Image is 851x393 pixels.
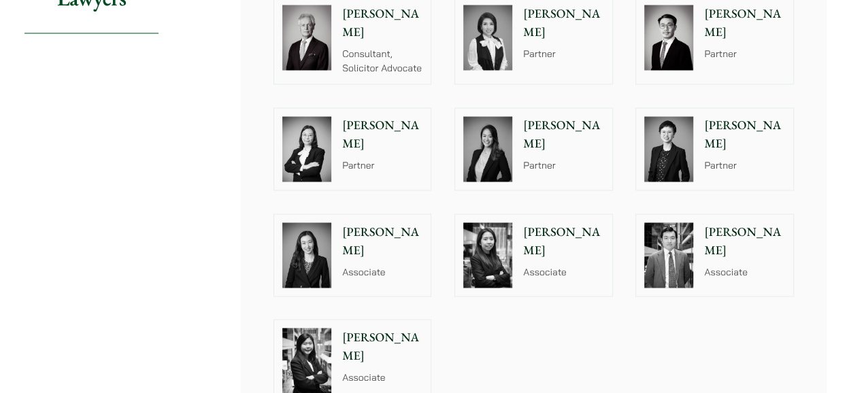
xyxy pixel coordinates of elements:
[342,47,422,75] p: Consultant, Solicitor Advocate
[342,116,422,153] p: [PERSON_NAME]
[704,5,784,41] p: [PERSON_NAME]
[704,222,784,259] p: [PERSON_NAME]
[523,264,603,279] p: Associate
[704,116,784,153] p: [PERSON_NAME]
[342,328,422,364] p: [PERSON_NAME]
[523,47,603,61] p: Partner
[523,222,603,259] p: [PERSON_NAME]
[342,370,422,384] p: Associate
[273,213,431,296] a: [PERSON_NAME] Associate
[273,107,431,190] a: [PERSON_NAME] Partner
[523,158,603,173] p: Partner
[342,222,422,259] p: [PERSON_NAME]
[704,158,784,173] p: Partner
[342,264,422,279] p: Associate
[454,107,612,190] a: [PERSON_NAME] Partner
[342,158,422,173] p: Partner
[704,264,784,279] p: Associate
[704,47,784,61] p: Partner
[523,116,603,153] p: [PERSON_NAME]
[635,213,793,296] a: [PERSON_NAME] Associate
[454,213,612,296] a: [PERSON_NAME] Associate
[635,107,793,190] a: [PERSON_NAME] Partner
[523,5,603,41] p: [PERSON_NAME]
[342,5,422,41] p: [PERSON_NAME]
